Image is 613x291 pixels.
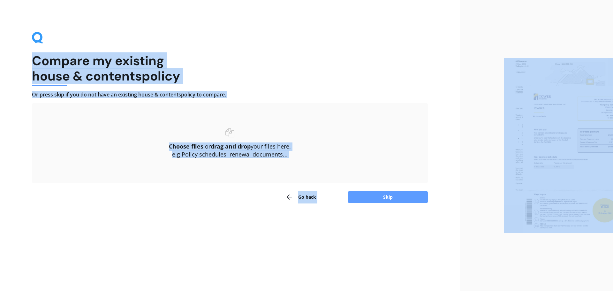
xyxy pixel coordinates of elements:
div: e.g Policy schedules, renewal documents... [45,151,415,158]
button: Go back [285,191,316,203]
h4: Or press skip if you do not have an existing house & contents policy to compare. [32,91,428,98]
b: drag and drop [211,142,251,150]
u: Choose files [169,142,203,150]
img: files.webp [504,58,613,234]
h1: Compare my existing house & contents policy [32,53,428,84]
span: or your files here. [169,142,291,150]
button: Skip [348,191,428,203]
